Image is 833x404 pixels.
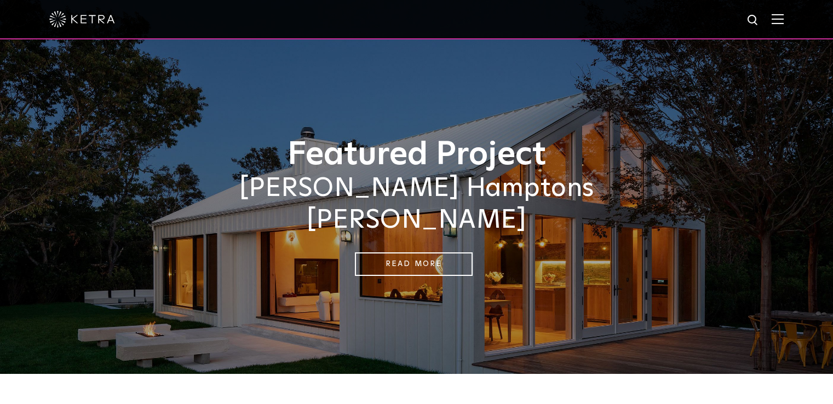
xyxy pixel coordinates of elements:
a: Read More [355,252,473,276]
img: ketra-logo-2019-white [49,11,115,27]
h2: [PERSON_NAME] Hamptons [PERSON_NAME] [143,173,691,236]
h1: Featured Project [143,137,691,173]
img: search icon [746,14,760,27]
img: Hamburger%20Nav.svg [772,14,784,24]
